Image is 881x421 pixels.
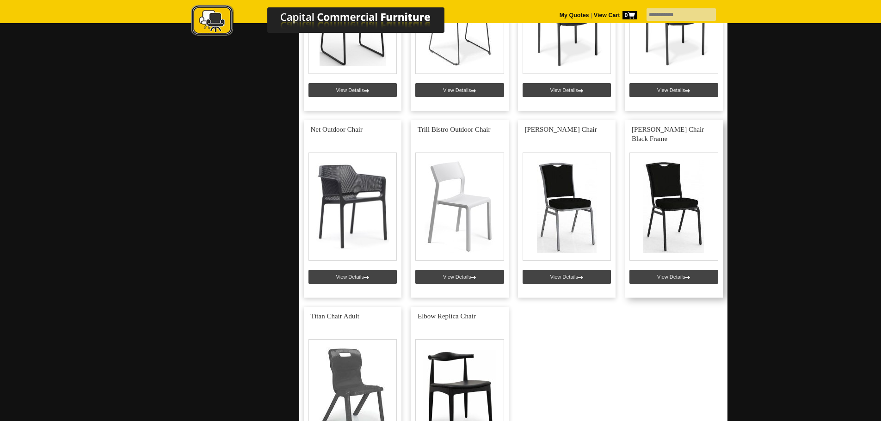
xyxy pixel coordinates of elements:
[594,12,637,18] strong: View Cart
[560,12,589,18] a: My Quotes
[166,5,489,38] img: Capital Commercial Furniture Logo
[592,12,637,18] a: View Cart0
[622,11,637,19] span: 0
[166,5,489,41] a: Capital Commercial Furniture Logo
